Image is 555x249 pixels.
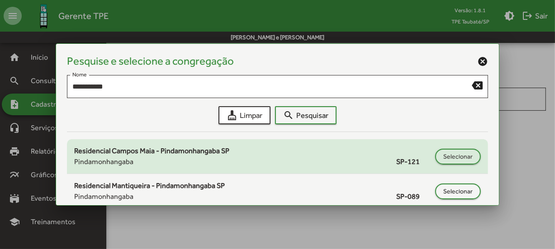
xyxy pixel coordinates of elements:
[74,181,225,190] span: Residencial Mantiqueira - Pindamonhangaba SP
[218,106,270,124] button: Limpar
[74,156,133,167] span: Pindamonhangaba
[74,191,133,202] span: Pindamonhangaba
[435,149,481,164] button: Selecionar
[227,107,262,123] span: Limpar
[227,110,237,121] mat-icon: cleaning_services
[396,156,431,167] span: SP-121
[67,55,234,68] h4: Pesquise e selecione a congregação
[472,80,483,90] mat-icon: backspace
[443,183,473,199] span: Selecionar
[443,148,473,164] span: Selecionar
[283,107,328,123] span: Pesquisar
[74,146,229,155] span: Residencial Campos Maia - Pindamonhangaba SP
[396,191,431,202] span: SP-089
[283,110,294,121] mat-icon: search
[477,56,488,67] mat-icon: cancel
[435,183,481,199] button: Selecionar
[275,106,337,124] button: Pesquisar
